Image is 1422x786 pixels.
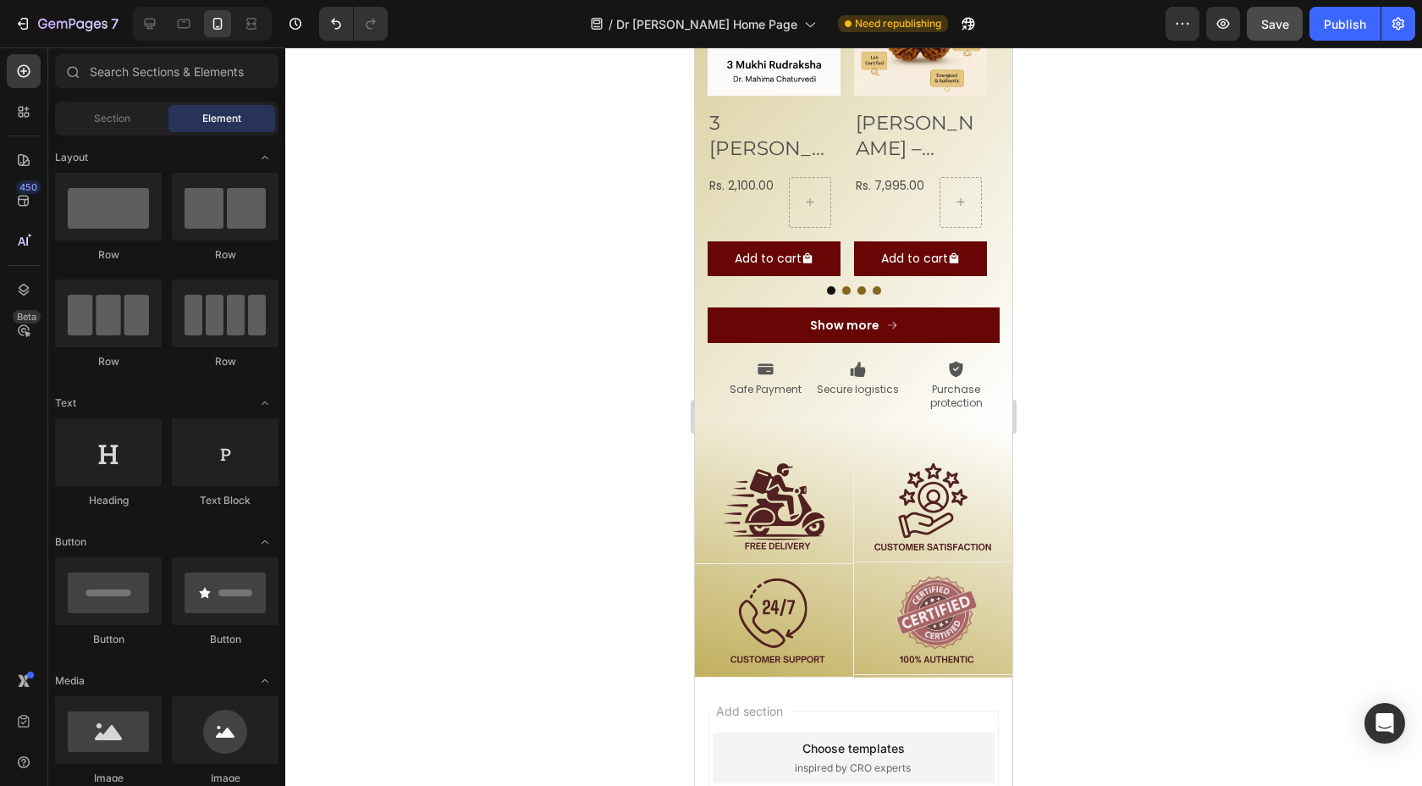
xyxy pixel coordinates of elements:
span: Toggle open [251,144,278,171]
span: Need republishing [855,16,941,31]
div: Row [55,247,162,263]
div: Open Intercom Messenger [1364,703,1405,744]
div: 450 [16,180,41,194]
span: Text [55,396,76,411]
span: Media [55,673,85,689]
div: Row [55,354,162,369]
span: Toggle open [251,667,278,695]
span: Layout [55,150,88,165]
span: Toggle open [251,390,278,417]
div: Text Block [172,493,278,508]
button: Save [1247,7,1303,41]
span: Toggle open [251,529,278,556]
span: / [609,15,613,33]
div: Image [172,771,278,786]
div: Row [172,247,278,263]
span: Element [202,111,241,126]
span: Dr [PERSON_NAME] Home Page [616,15,797,33]
span: Button [55,534,86,550]
span: Section [94,111,130,126]
div: Beta [13,310,41,324]
button: Publish [1309,7,1381,41]
div: Undo/Redo [319,7,388,41]
p: 7 [111,14,118,34]
div: Publish [1324,15,1366,33]
iframe: Design area [695,47,1012,786]
div: Row [172,354,278,369]
button: 7 [7,7,126,41]
div: Image [55,771,162,786]
div: Heading [55,493,162,508]
span: Save [1261,17,1289,31]
div: Button [55,632,162,647]
div: Button [172,632,278,647]
input: Search Sections & Elements [55,54,278,88]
